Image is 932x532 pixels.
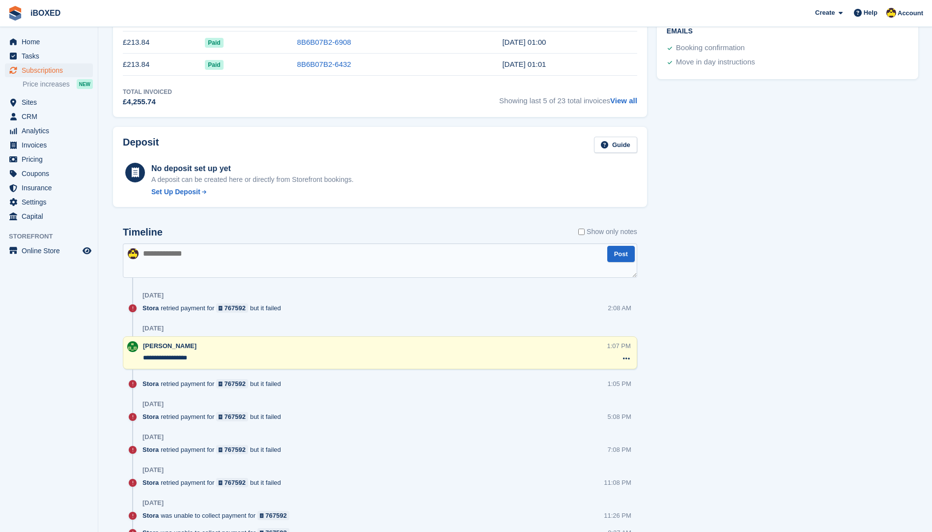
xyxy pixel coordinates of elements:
a: menu [5,152,93,166]
a: 8B6B07B2-6908 [297,38,351,46]
div: 767592 [225,379,246,388]
a: menu [5,95,93,109]
a: 767592 [257,511,289,520]
span: Price increases [23,80,70,89]
div: 5:08 PM [607,412,631,421]
div: retried payment for but it failed [142,478,286,487]
span: Create [815,8,835,18]
div: [DATE] [142,466,164,474]
span: Subscriptions [22,63,81,77]
h2: Deposit [123,137,159,153]
a: menu [5,35,93,49]
div: 767592 [225,412,246,421]
span: Pricing [22,152,81,166]
a: View all [610,96,637,105]
input: Show only notes [578,227,585,237]
h2: Timeline [123,227,163,238]
div: 1:05 PM [607,379,631,388]
div: 11:08 PM [604,478,631,487]
a: Price increases NEW [23,79,93,89]
span: Insurance [22,181,81,195]
a: menu [5,181,93,195]
a: menu [5,63,93,77]
span: Stora [142,511,159,520]
div: [DATE] [142,292,164,299]
span: CRM [22,110,81,123]
label: Show only notes [578,227,637,237]
div: retried payment for but it failed [142,303,286,313]
h2: Emails [667,28,908,35]
a: menu [5,110,93,123]
span: Coupons [22,167,81,180]
a: Preview store [81,245,93,257]
time: 2025-05-30 00:00:36 UTC [502,38,546,46]
div: [DATE] [142,400,164,408]
div: 767592 [225,303,246,313]
a: menu [5,167,93,180]
a: 8B6B07B2-6432 [297,60,351,68]
div: 1:07 PM [607,341,630,351]
div: retried payment for but it failed [142,379,286,388]
a: menu [5,244,93,258]
div: 767592 [225,478,246,487]
div: 767592 [265,511,286,520]
a: Guide [594,137,637,153]
div: retried payment for but it failed [142,445,286,454]
span: Account [898,8,923,18]
span: Online Store [22,244,81,258]
span: Stora [142,478,159,487]
div: £4,255.74 [123,96,172,108]
a: 767592 [216,412,248,421]
div: 7:08 PM [607,445,631,454]
span: Storefront [9,232,98,241]
a: 767592 [216,303,248,313]
span: Paid [205,60,223,70]
a: menu [5,138,93,152]
div: No deposit set up yet [151,163,354,175]
span: Help [864,8,877,18]
span: Home [22,35,81,49]
a: Set Up Deposit [151,187,354,197]
span: Stora [142,303,159,313]
a: iBOXED [27,5,64,21]
div: retried payment for but it failed [142,412,286,421]
span: Capital [22,209,81,223]
time: 2025-04-30 00:01:34 UTC [502,60,546,68]
a: menu [5,124,93,138]
div: [DATE] [142,433,164,441]
span: Sites [22,95,81,109]
a: 767592 [216,379,248,388]
p: A deposit can be created here or directly from Storefront bookings. [151,175,354,185]
div: Total Invoiced [123,88,172,96]
img: Katie Brown [886,8,896,18]
span: Stora [142,445,159,454]
span: Paid [205,38,223,48]
span: Analytics [22,124,81,138]
div: 767592 [225,445,246,454]
div: 11:26 PM [604,511,631,520]
a: menu [5,209,93,223]
div: was unable to collect payment for [142,511,294,520]
div: [DATE] [142,325,164,332]
div: Move in day instructions [676,57,755,68]
a: 767592 [216,478,248,487]
span: Settings [22,195,81,209]
span: Showing last 5 of 23 total invoices [499,88,637,108]
button: Post [607,246,635,262]
a: menu [5,195,93,209]
span: Stora [142,379,159,388]
img: stora-icon-8386f47178a22dfd0bd8f6a31ec36ba5ce8667c1dd55bd0f319d3a0aa187defe.svg [8,6,23,21]
td: £213.84 [123,54,205,76]
span: Invoices [22,138,81,152]
a: 767592 [216,445,248,454]
a: menu [5,49,93,63]
img: Katie Brown [128,248,139,259]
img: Amanda Forder [127,341,138,352]
td: £213.84 [123,31,205,54]
div: NEW [77,79,93,89]
span: Stora [142,412,159,421]
span: Tasks [22,49,81,63]
div: Booking confirmation [676,42,745,54]
div: [DATE] [142,499,164,507]
div: 2:08 AM [608,303,631,313]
